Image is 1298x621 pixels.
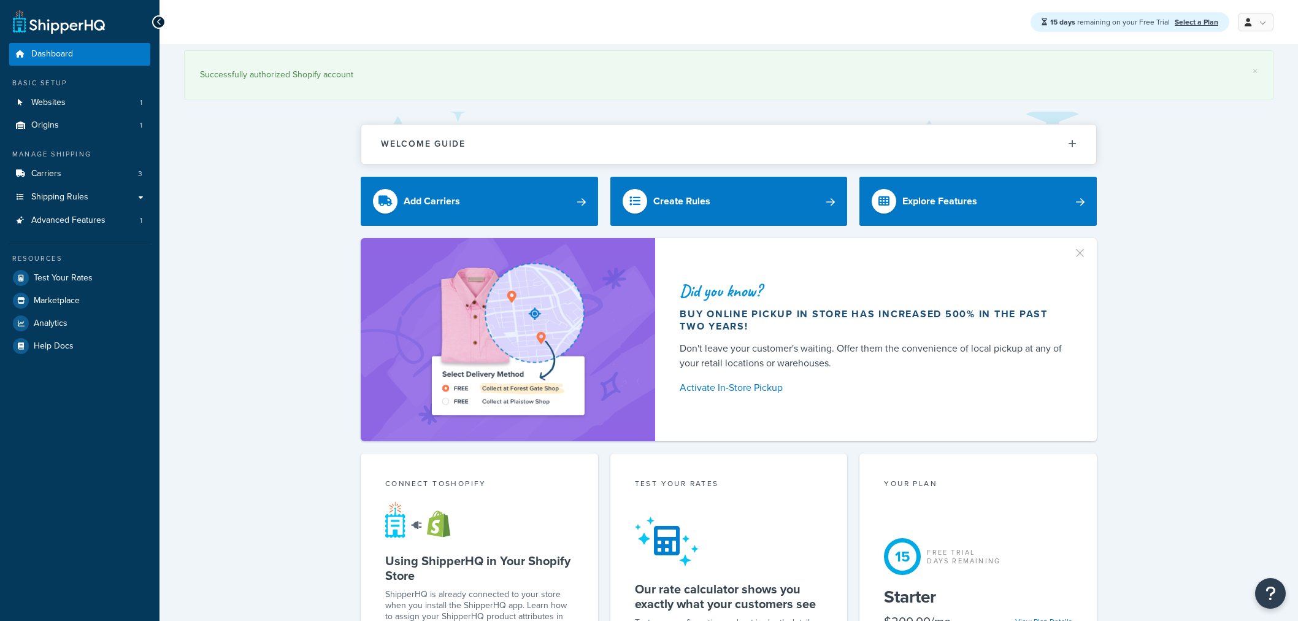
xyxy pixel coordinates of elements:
div: 15 [884,538,921,575]
a: Help Docs [9,335,150,357]
h5: Using ShipperHQ in Your Shopify Store [385,553,574,583]
div: Manage Shipping [9,149,150,160]
a: Advanced Features1 [9,209,150,232]
a: Shipping Rules [9,186,150,209]
li: Advanced Features [9,209,150,232]
h5: Starter [884,587,1072,607]
li: Origins [9,114,150,137]
div: Connect to Shopify [385,478,574,492]
strong: 15 days [1050,17,1075,28]
a: Marketplace [9,290,150,312]
a: Activate In-Store Pickup [680,379,1067,396]
span: Carriers [31,169,61,179]
div: Successfully authorized Shopify account [200,66,1258,83]
div: Add Carriers [404,193,460,210]
button: Open Resource Center [1255,578,1286,609]
span: 1 [140,215,142,226]
a: Analytics [9,312,150,334]
li: Carriers [9,163,150,185]
span: 1 [140,98,142,108]
div: Create Rules [653,193,710,210]
span: Analytics [34,318,67,329]
div: Did you know? [680,282,1067,299]
span: 1 [140,120,142,131]
div: Basic Setup [9,78,150,88]
span: Websites [31,98,66,108]
div: Test your rates [635,478,823,492]
span: Marketplace [34,296,80,306]
div: Your Plan [884,478,1072,492]
li: Websites [9,91,150,114]
div: Buy online pickup in store has increased 500% in the past two years! [680,308,1067,333]
div: Explore Features [902,193,977,210]
span: remaining on your Free Trial [1050,17,1172,28]
a: Select a Plan [1175,17,1218,28]
h2: Welcome Guide [381,139,466,148]
div: Resources [9,253,150,264]
h5: Our rate calculator shows you exactly what your customers see [635,582,823,611]
a: × [1253,66,1258,76]
a: Carriers3 [9,163,150,185]
a: Add Carriers [361,177,598,226]
span: Shipping Rules [31,192,88,202]
img: connect-shq-shopify-9b9a8c5a.svg [385,501,462,538]
span: Origins [31,120,59,131]
span: Advanced Features [31,215,106,226]
a: Origins1 [9,114,150,137]
span: Help Docs [34,341,74,352]
a: Dashboard [9,43,150,66]
div: Don't leave your customer's waiting. Offer them the convenience of local pickup at any of your re... [680,341,1067,371]
div: Free Trial Days Remaining [927,548,1000,565]
a: Explore Features [859,177,1097,226]
span: Test Your Rates [34,273,93,283]
button: Welcome Guide [361,125,1096,163]
a: Create Rules [610,177,848,226]
span: Dashboard [31,49,73,60]
a: Test Your Rates [9,267,150,289]
img: ad-shirt-map-b0359fc47e01cab431d101c4b569394f6a03f54285957d908178d52f29eb9668.png [397,256,619,423]
a: Websites1 [9,91,150,114]
span: 3 [138,169,142,179]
